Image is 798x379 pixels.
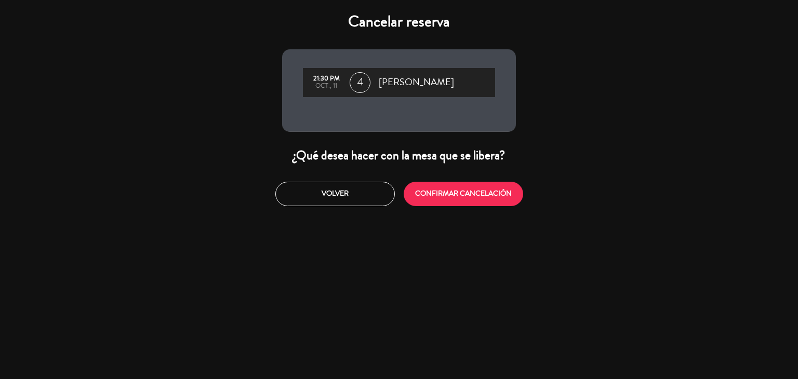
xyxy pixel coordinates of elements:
div: oct., 11 [308,83,344,90]
div: ¿Qué desea hacer con la mesa que se libera? [282,147,516,164]
h4: Cancelar reserva [282,12,516,31]
div: 21:30 PM [308,75,344,83]
button: Volver [275,182,395,206]
span: [PERSON_NAME] [379,75,454,90]
span: 4 [350,72,370,93]
button: CONFIRMAR CANCELACIÓN [404,182,523,206]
